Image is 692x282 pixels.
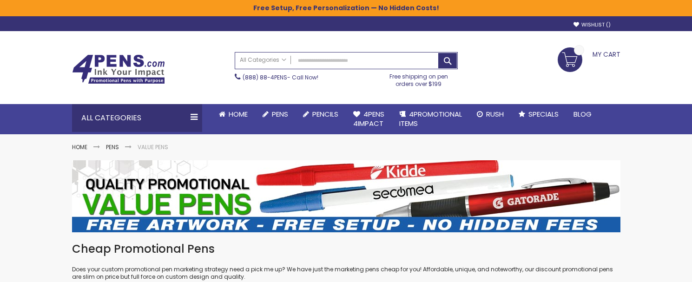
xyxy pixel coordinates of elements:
[573,109,592,119] span: Blog
[296,104,346,125] a: Pencils
[486,109,504,119] span: Rush
[235,52,291,68] a: All Categories
[229,109,248,119] span: Home
[72,242,620,256] h1: Cheap Promotional Pens
[211,104,255,125] a: Home
[72,143,87,151] a: Home
[399,109,462,128] span: 4PROMOTIONAL ITEMS
[106,143,119,151] a: Pens
[469,104,511,125] a: Rush
[243,73,287,81] a: (888) 88-4PENS
[72,160,620,232] img: Value Pens
[511,104,566,125] a: Specials
[528,109,559,119] span: Specials
[138,143,168,151] strong: Value Pens
[72,104,202,132] div: All Categories
[380,69,458,88] div: Free shipping on pen orders over $199
[72,242,620,281] div: Does your custom promotional pen marketing strategy need a pick me up? We have just the marketing...
[312,109,338,119] span: Pencils
[573,21,611,28] a: Wishlist
[240,56,286,64] span: All Categories
[346,104,392,134] a: 4Pens4impact
[353,109,384,128] span: 4Pens 4impact
[72,54,165,84] img: 4Pens Custom Pens and Promotional Products
[566,104,599,125] a: Blog
[255,104,296,125] a: Pens
[392,104,469,134] a: 4PROMOTIONALITEMS
[243,73,318,81] span: - Call Now!
[272,109,288,119] span: Pens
